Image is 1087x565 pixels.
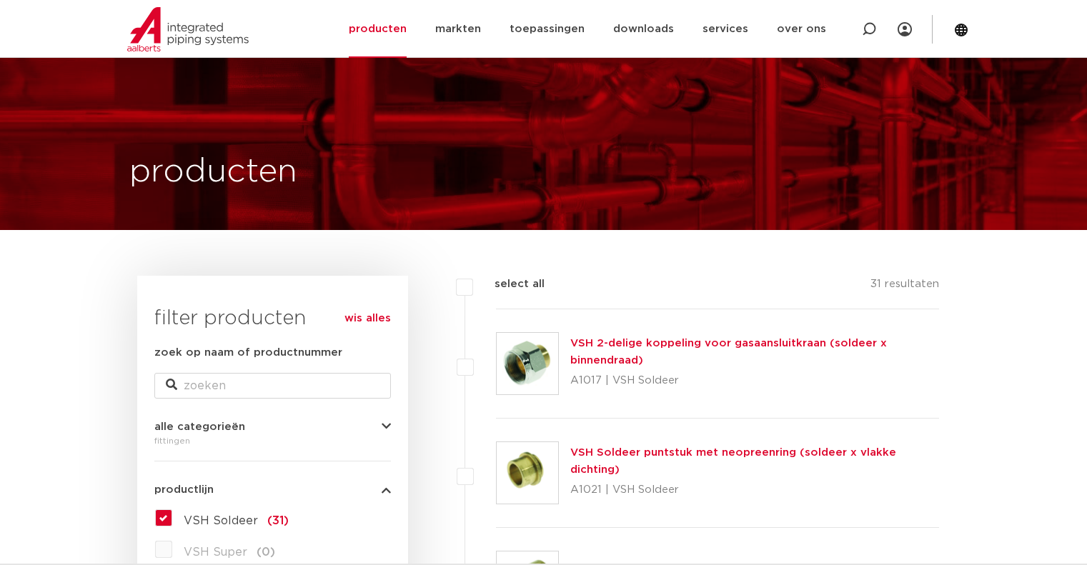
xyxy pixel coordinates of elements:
[154,421,391,432] button: alle categorieën
[154,421,245,432] span: alle categorieën
[154,484,214,495] span: productlijn
[154,304,391,333] h3: filter producten
[129,149,297,195] h1: producten
[570,479,940,501] p: A1021 | VSH Soldeer
[154,344,342,361] label: zoek op naam of productnummer
[570,338,887,366] a: VSH 2-delige koppeling voor gasaansluitkraan (soldeer x binnendraad)
[267,515,289,526] span: (31)
[154,484,391,495] button: productlijn
[154,432,391,449] div: fittingen
[344,310,391,327] a: wis alles
[497,442,558,504] img: Thumbnail for VSH Soldeer puntstuk met neopreenring (soldeer x vlakke dichting)
[570,447,896,475] a: VSH Soldeer puntstuk met neopreenring (soldeer x vlakke dichting)
[497,333,558,394] img: Thumbnail for VSH 2-delige koppeling voor gasaansluitkraan (soldeer x binnendraad)
[570,369,940,392] p: A1017 | VSH Soldeer
[184,546,247,558] span: VSH Super
[154,373,391,399] input: zoeken
[473,276,545,293] label: select all
[257,546,275,558] span: (0)
[870,276,939,298] p: 31 resultaten
[184,515,258,526] span: VSH Soldeer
